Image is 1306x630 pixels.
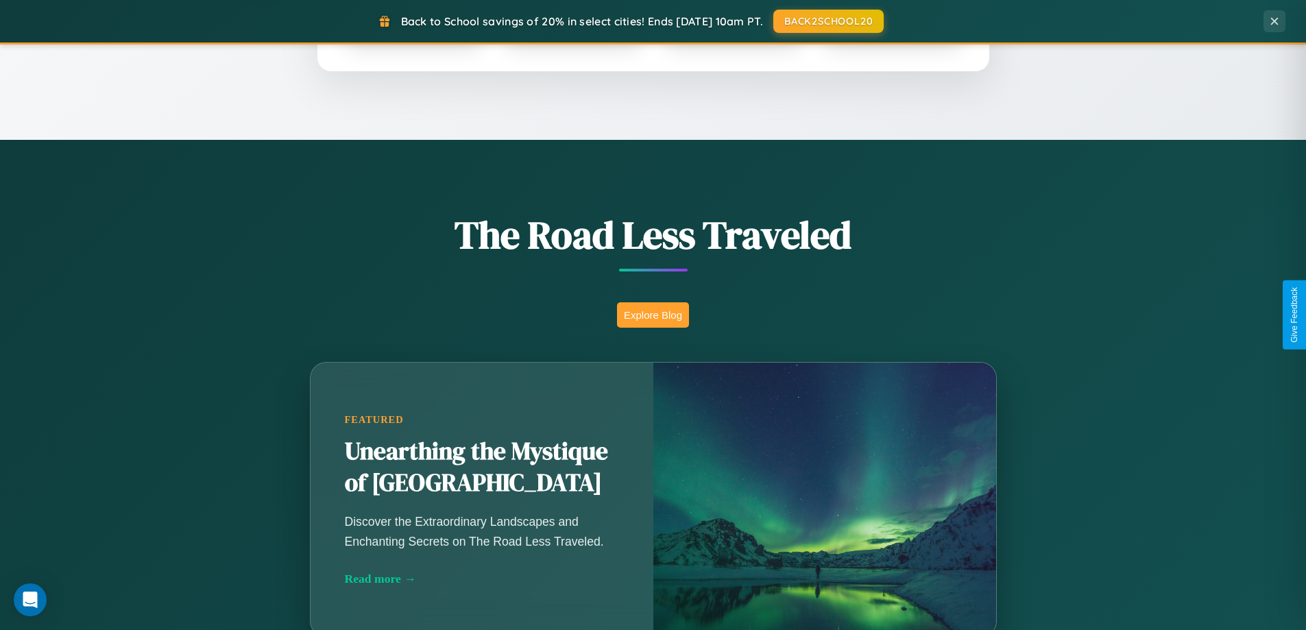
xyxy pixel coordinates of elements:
[401,14,763,28] span: Back to School savings of 20% in select cities! Ends [DATE] 10am PT.
[617,302,689,328] button: Explore Blog
[345,512,619,550] p: Discover the Extraordinary Landscapes and Enchanting Secrets on The Road Less Traveled.
[242,208,1065,261] h1: The Road Less Traveled
[345,436,619,499] h2: Unearthing the Mystique of [GEOGRAPHIC_DATA]
[773,10,884,33] button: BACK2SCHOOL20
[1290,287,1299,343] div: Give Feedback
[345,414,619,426] div: Featured
[14,583,47,616] div: Open Intercom Messenger
[345,572,619,586] div: Read more →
